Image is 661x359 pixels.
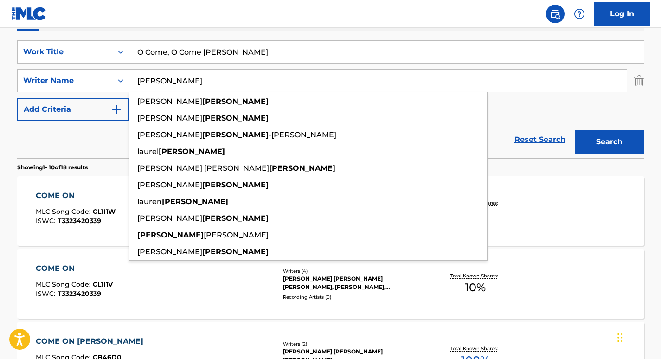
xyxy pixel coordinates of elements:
span: MLC Song Code : [36,280,93,288]
a: Reset Search [510,129,570,150]
span: laurel [137,147,159,156]
span: T3323420339 [58,217,101,225]
button: Search [575,130,644,154]
img: Delete Criterion [634,69,644,92]
div: Writers ( 4 ) [283,268,423,275]
strong: [PERSON_NAME] [269,164,335,173]
span: MLC Song Code : [36,207,93,216]
img: MLC Logo [11,7,47,20]
span: [PERSON_NAME] [204,231,269,239]
span: ISWC : [36,217,58,225]
span: ISWC : [36,289,58,298]
div: Writer Name [23,75,107,86]
span: -[PERSON_NAME] [269,130,336,139]
span: [PERSON_NAME] [137,214,202,223]
strong: [PERSON_NAME] [202,130,269,139]
span: CL1I1V [93,280,113,288]
div: COME ON [36,263,113,274]
span: CL1I1W [93,207,116,216]
a: Log In [594,2,650,26]
button: Add Criteria [17,98,129,121]
strong: [PERSON_NAME] [202,247,269,256]
a: COME ONMLC Song Code:CL1I1WISWC:T3323420339Writers (4)[PERSON_NAME], [PERSON_NAME], [PERSON_NAME]... [17,176,644,246]
div: COME ON [PERSON_NAME] [36,336,148,347]
span: [PERSON_NAME] [PERSON_NAME] [137,164,269,173]
div: COME ON [36,190,116,201]
span: 10 % [465,279,486,296]
strong: [PERSON_NAME] [202,180,269,189]
span: [PERSON_NAME] [137,97,202,106]
span: [PERSON_NAME] [137,130,202,139]
div: [PERSON_NAME] [PERSON_NAME] [PERSON_NAME], [PERSON_NAME], [PERSON_NAME] [PERSON_NAME] [283,275,423,291]
div: Writers ( 2 ) [283,340,423,347]
strong: [PERSON_NAME] [202,114,269,122]
span: [PERSON_NAME] [137,114,202,122]
strong: [PERSON_NAME] [137,231,204,239]
div: Work Title [23,46,107,58]
strong: [PERSON_NAME] [202,97,269,106]
div: Help [570,5,589,23]
span: [PERSON_NAME] [137,180,202,189]
img: search [550,8,561,19]
span: lauren [137,197,162,206]
img: 9d2ae6d4665cec9f34b9.svg [111,104,122,115]
strong: [PERSON_NAME] [159,147,225,156]
div: Recording Artists ( 0 ) [283,294,423,301]
strong: [PERSON_NAME] [162,197,228,206]
form: Search Form [17,40,644,158]
strong: [PERSON_NAME] [202,214,269,223]
p: Total Known Shares: [450,272,500,279]
iframe: Chat Widget [615,314,661,359]
img: help [574,8,585,19]
span: [PERSON_NAME] [137,247,202,256]
a: COME ONMLC Song Code:CL1I1VISWC:T3323420339Writers (4)[PERSON_NAME] [PERSON_NAME] [PERSON_NAME], ... [17,249,644,319]
div: Drag [617,324,623,352]
p: Showing 1 - 10 of 18 results [17,163,88,172]
a: Public Search [546,5,565,23]
span: T3323420339 [58,289,101,298]
p: Total Known Shares: [450,345,500,352]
